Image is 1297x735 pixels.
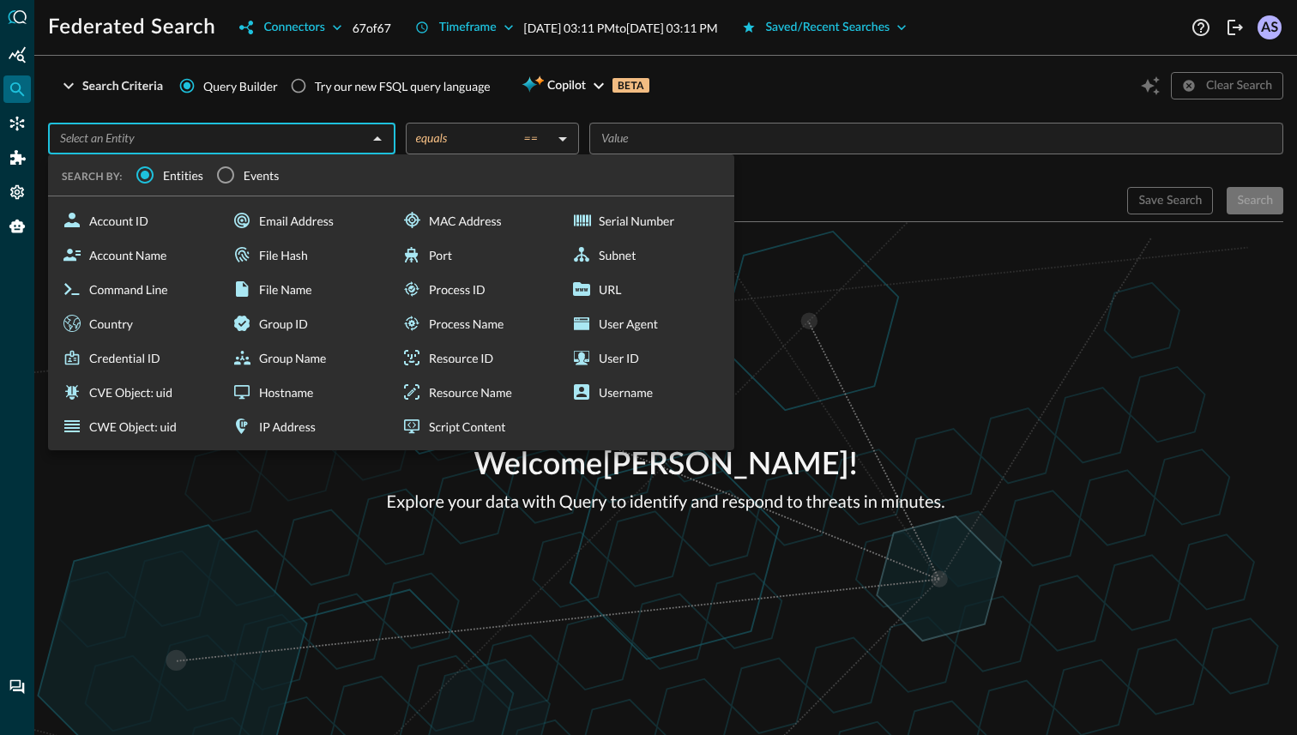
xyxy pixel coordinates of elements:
div: User Agent [564,306,727,340]
button: Help [1187,14,1215,41]
p: Explore your data with Query to identify and respond to threats in minutes. [387,489,945,515]
span: Copilot [547,75,586,97]
div: Connectors [3,110,31,137]
div: Resource ID [395,340,558,375]
div: Command Line [55,272,218,306]
div: Country [55,306,218,340]
p: 67 of 67 [353,19,391,37]
div: Account Name [55,238,218,272]
button: Saved/Recent Searches [732,14,918,41]
h1: Federated Search [48,14,215,41]
button: Timeframe [405,14,524,41]
div: Saved/Recent Searches [766,17,890,39]
div: Hostname [225,375,388,409]
p: Welcome [PERSON_NAME] ! [387,443,945,489]
div: Search Criteria [82,75,163,97]
div: Try our new FSQL query language [315,77,491,95]
p: BETA [612,78,649,93]
span: Entities [163,166,203,184]
span: SEARCH BY: [62,170,123,183]
div: Resource Name [395,375,558,409]
div: Email Address [225,203,388,238]
div: Settings [3,178,31,206]
div: Chat [3,673,31,701]
div: Credential ID [55,340,218,375]
span: Events [244,166,280,184]
button: Logout [1222,14,1249,41]
div: Account ID [55,203,218,238]
div: Summary Insights [3,41,31,69]
input: Value [594,128,1276,149]
div: Timeframe [439,17,497,39]
div: Username [564,375,727,409]
div: CWE Object: uid [55,409,218,443]
div: File Hash [225,238,388,272]
div: IP Address [225,409,388,443]
span: equals [416,130,448,146]
input: Select an Entity [53,128,362,149]
div: MAC Address [395,203,558,238]
div: File Name [225,272,388,306]
div: Process ID [395,272,558,306]
div: equals [416,130,552,146]
button: Close [365,127,389,151]
div: Federated Search [3,75,31,103]
div: URL [564,272,727,306]
div: CVE Object: uid [55,375,218,409]
div: Serial Number [564,203,727,238]
div: Script Content [395,409,558,443]
div: AS [1258,15,1282,39]
button: Connectors [229,14,352,41]
div: Connectors [263,17,324,39]
div: User ID [564,340,727,375]
p: [DATE] 03:11 PM to [DATE] 03:11 PM [524,19,718,37]
span: == [524,130,538,146]
div: Process Name [395,306,558,340]
div: Query Agent [3,213,31,240]
button: CopilotBETA [511,72,660,99]
button: Search Criteria [48,72,173,99]
div: Subnet [564,238,727,272]
span: Query Builder [203,77,278,95]
div: Addons [4,144,32,172]
div: Group ID [225,306,388,340]
div: Group Name [225,340,388,375]
div: Port [395,238,558,272]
